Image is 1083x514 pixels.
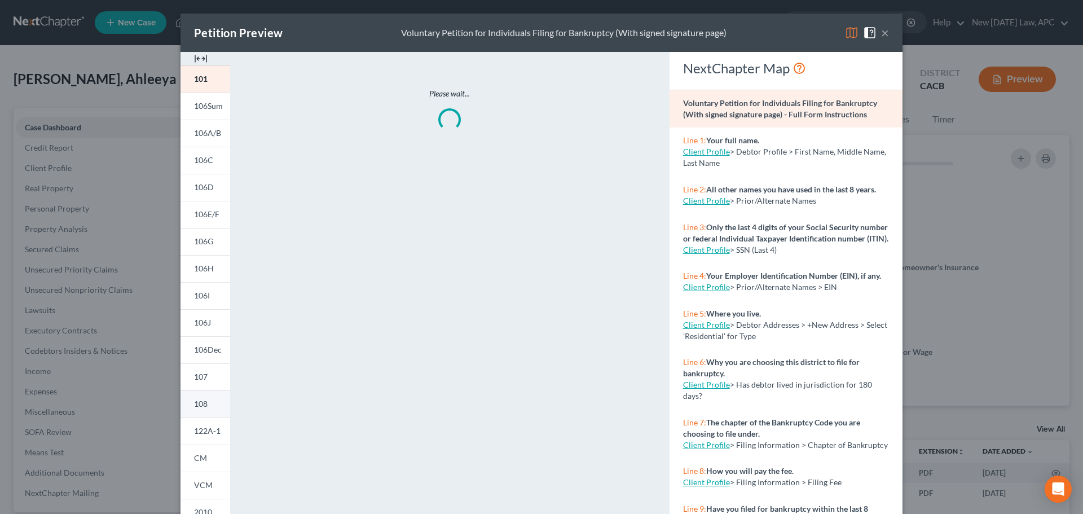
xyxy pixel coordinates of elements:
a: 106C [180,147,230,174]
a: 106Sum [180,93,230,120]
span: Line 9: [683,504,706,513]
a: Client Profile [683,320,730,330]
a: VCM [180,472,230,499]
span: 107 [194,372,208,381]
a: 101 [180,65,230,93]
a: Client Profile [683,477,730,487]
span: > Debtor Addresses > +New Address > Select 'Residential' for Type [683,320,887,341]
p: Please wait... [278,88,622,99]
span: Line 4: [683,271,706,280]
span: Line 5: [683,309,706,318]
span: Line 7: [683,418,706,427]
a: Client Profile [683,282,730,292]
a: 106A/B [180,120,230,147]
img: map-eea8200ae884c6f1103ae1953ef3d486a96c86aabb227e865a55264e3737af1f.svg [845,26,859,39]
strong: Voluntary Petition for Individuals Filing for Bankruptcy (With signed signature page) - Full Form... [683,98,877,119]
a: 106D [180,174,230,201]
a: Client Profile [683,196,730,205]
span: 106H [194,263,214,273]
span: VCM [194,480,213,490]
span: 106C [194,155,213,165]
div: Open Intercom Messenger [1045,476,1072,503]
span: 106A/B [194,128,221,138]
a: 106I [180,282,230,309]
span: 108 [194,399,208,408]
span: > Debtor Profile > First Name, Middle Name, Last Name [683,147,886,168]
div: NextChapter Map [683,59,889,77]
a: 106Dec [180,336,230,363]
a: 107 [180,363,230,390]
strong: Why you are choosing this district to file for bankruptcy. [683,357,860,378]
a: Client Profile [683,245,730,254]
span: 101 [194,74,208,84]
strong: The chapter of the Bankruptcy Code you are choosing to file under. [683,418,860,438]
a: 106G [180,228,230,255]
span: > Filing Information > Filing Fee [730,477,842,487]
img: help-close-5ba153eb36485ed6c1ea00a893f15db1cb9b99d6cae46e1a8edb6c62d00a1a76.svg [863,26,877,39]
strong: Only the last 4 digits of your Social Security number or federal Individual Taxpayer Identificati... [683,222,888,243]
a: 106H [180,255,230,282]
span: 106J [194,318,211,327]
a: CM [180,445,230,472]
span: > Filing Information > Chapter of Bankruptcy [730,440,888,450]
span: 106I [194,291,210,300]
span: Line 2: [683,184,706,194]
span: Line 1: [683,135,706,145]
a: Client Profile [683,440,730,450]
strong: Your Employer Identification Number (EIN), if any. [706,271,881,280]
span: 106G [194,236,213,246]
a: 106E/F [180,201,230,228]
a: 108 [180,390,230,418]
span: 106Dec [194,345,222,354]
span: Line 8: [683,466,706,476]
span: 122A-1 [194,426,221,436]
span: 106Sum [194,101,223,111]
span: > Prior/Alternate Names [730,196,816,205]
span: > Prior/Alternate Names > EIN [730,282,837,292]
button: × [881,26,889,39]
a: 122A-1 [180,418,230,445]
span: Line 3: [683,222,706,232]
img: expand-e0f6d898513216a626fdd78e52531dac95497ffd26381d4c15ee2fc46db09dca.svg [194,52,208,65]
span: > SSN (Last 4) [730,245,777,254]
a: Client Profile [683,147,730,156]
span: Line 6: [683,357,706,367]
a: Client Profile [683,380,730,389]
div: Voluntary Petition for Individuals Filing for Bankruptcy (With signed signature page) [401,27,727,39]
a: 106J [180,309,230,336]
span: CM [194,453,207,463]
span: > Has debtor lived in jurisdiction for 180 days? [683,380,872,401]
span: 106E/F [194,209,219,219]
span: 106D [194,182,214,192]
strong: All other names you have used in the last 8 years. [706,184,876,194]
strong: Where you live. [706,309,761,318]
div: Petition Preview [194,25,283,41]
strong: Your full name. [706,135,759,145]
strong: How you will pay the fee. [706,466,794,476]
